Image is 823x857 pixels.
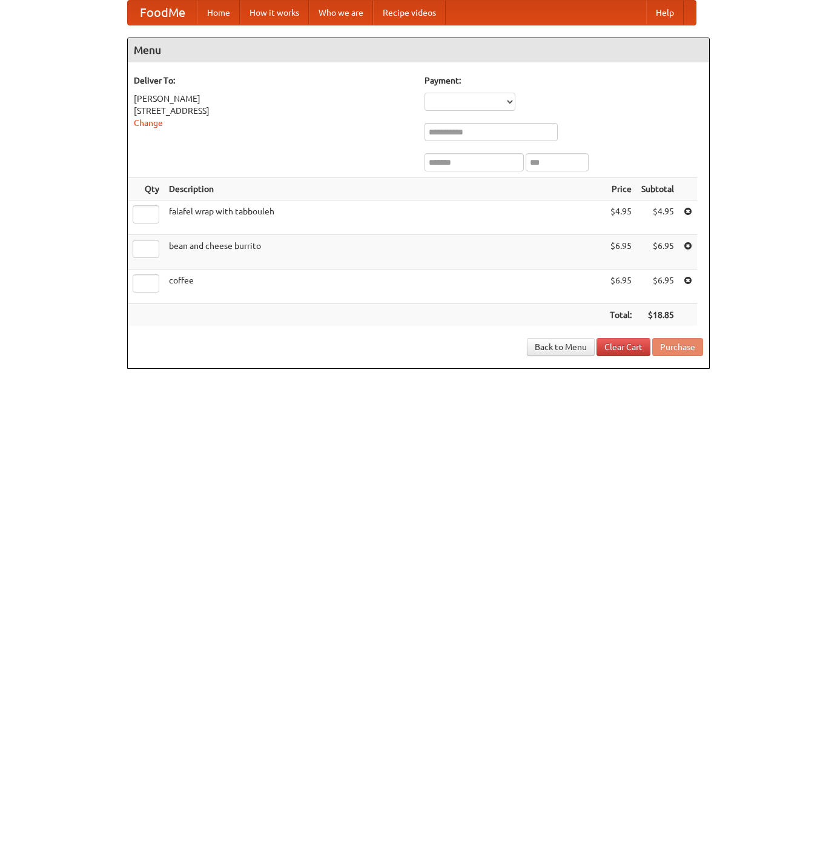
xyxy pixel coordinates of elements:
[128,178,164,200] th: Qty
[636,270,679,304] td: $6.95
[134,93,412,105] div: [PERSON_NAME]
[636,200,679,235] td: $4.95
[309,1,373,25] a: Who we are
[605,304,636,326] th: Total:
[605,270,636,304] td: $6.95
[128,38,709,62] h4: Menu
[527,338,595,356] a: Back to Menu
[636,235,679,270] td: $6.95
[128,1,197,25] a: FoodMe
[605,178,636,200] th: Price
[646,1,684,25] a: Help
[134,105,412,117] div: [STREET_ADDRESS]
[652,338,703,356] button: Purchase
[636,304,679,326] th: $18.85
[197,1,240,25] a: Home
[597,338,650,356] a: Clear Cart
[164,235,605,270] td: bean and cheese burrito
[240,1,309,25] a: How it works
[373,1,446,25] a: Recipe videos
[134,118,163,128] a: Change
[164,178,605,200] th: Description
[605,235,636,270] td: $6.95
[164,270,605,304] td: coffee
[425,74,703,87] h5: Payment:
[164,200,605,235] td: falafel wrap with tabbouleh
[605,200,636,235] td: $4.95
[636,178,679,200] th: Subtotal
[134,74,412,87] h5: Deliver To:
